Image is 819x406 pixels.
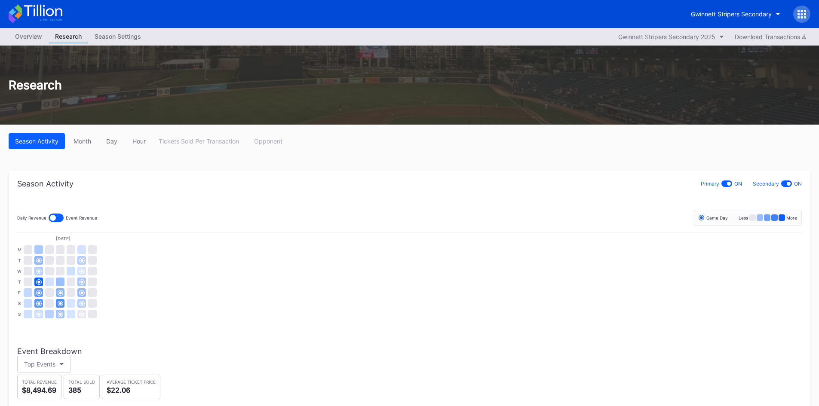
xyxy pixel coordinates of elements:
a: Overview [9,30,49,43]
div: [DATE] [56,236,71,241]
div: S [18,299,21,308]
div: T [18,256,21,265]
button: Day [100,133,124,149]
div: M [18,245,21,254]
button: Gwinnett Stripers Secondary 2025 [614,31,728,43]
div: 385 [68,386,95,394]
button: Gwinnett Stripers Secondary [684,6,787,22]
button: Top Events [17,356,71,372]
div: Secondary ON [753,179,802,188]
a: Season Settings [88,30,147,43]
div: Top Events [24,360,55,368]
button: Download Transactions [730,31,810,43]
div: Game Day [699,215,728,220]
button: Month [67,133,98,149]
div: Less More [739,214,797,221]
div: Average Ticket Price [107,379,156,385]
div: Gwinnett Stripers Secondary 2025 [618,33,715,40]
div: F [18,288,21,297]
div: Month [74,137,91,145]
div: Season Activity [17,179,74,188]
a: Research [49,30,88,43]
div: $22.06 [107,386,156,394]
div: Day [106,137,117,145]
div: Gwinnett Stripers Secondary [691,10,772,18]
div: W [17,267,21,275]
div: T [18,278,21,286]
div: Hour [132,137,146,145]
button: Hour [126,133,152,149]
div: Daily Revenue Event Revenue [17,214,97,222]
div: S [18,310,21,318]
div: Primary ON [701,179,742,188]
button: Season Activity [9,133,65,149]
div: Event Breakdown [17,347,802,356]
div: Download Transactions [735,33,806,40]
div: $8,494.69 [22,386,57,394]
div: Total Revenue [22,379,57,385]
div: Total Sold [68,379,95,385]
div: Season Activity [15,137,58,145]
